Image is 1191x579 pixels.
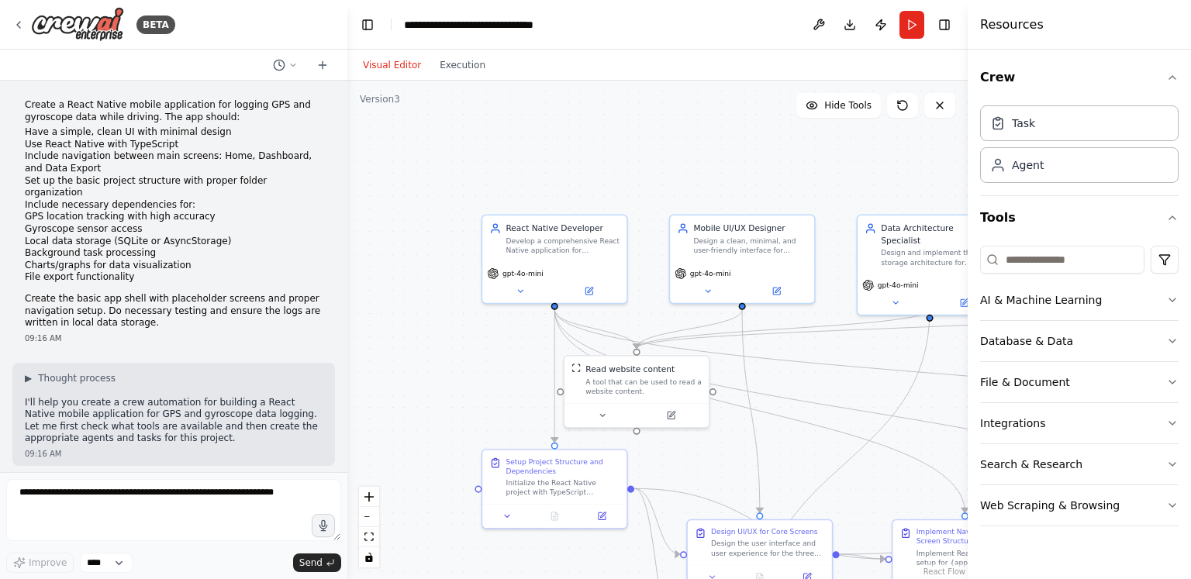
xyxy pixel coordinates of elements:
[25,260,323,272] li: Charts/graphs for data visualization
[980,99,1179,195] div: Crew
[359,527,379,547] button: fit view
[482,215,628,305] div: React Native DeveloperDevelop a comprehensive React Native application for {app_name} with TypeSc...
[530,509,579,523] button: No output available
[881,222,995,246] div: Data Architecture Specialist
[980,444,1179,484] button: Search & Research
[980,56,1179,99] button: Crew
[744,284,810,298] button: Open in side panel
[359,487,379,507] button: zoom in
[25,247,323,260] li: Background task processing
[25,372,116,384] button: ▶Thought process
[693,222,807,234] div: Mobile UI/UX Designer
[549,309,561,442] g: Edge from f2eba215-9c11-495a-b9be-c986c4085fd4 to 95713848-10af-4d03-8c9e-8dd33eeb66f1
[25,199,323,284] li: Include necessary dependencies for:
[549,309,971,512] g: Edge from f2eba215-9c11-495a-b9be-c986c4085fd4 to bd4ab264-7392-4034-9b80-f4305e491e8e
[404,17,578,33] nav: breadcrumb
[267,56,304,74] button: Switch to previous chat
[796,93,881,118] button: Hide Tools
[25,139,323,151] li: Use React Native with TypeScript
[571,364,581,373] img: ScrapeWebsiteTool
[1012,115,1035,131] div: Task
[923,567,965,576] a: React Flow attribution
[29,557,67,569] span: Improve
[737,309,766,512] g: Edge from 236b015a-d4e8-457d-9179-5d9031665fad to 334518c0-bece-437c-98d2-b65b48fb53c4
[857,215,1003,316] div: Data Architecture SpecialistDesign and implement the data storage architecture for {app_name}, in...
[25,99,323,123] p: Create a React Native mobile application for logging GPS and gyroscope data while driving. The ap...
[502,269,544,278] span: gpt-4o-mini
[293,553,341,572] button: Send
[980,485,1179,526] button: Web Scraping & Browsing
[25,333,323,344] div: 09:16 AM
[25,223,323,236] li: Gyroscope sensor access
[482,449,628,529] div: Setup Project Structure and DependenciesInitialize the React Native project with TypeScript confi...
[25,126,323,139] li: Have a simple, clean UI with minimal design
[430,56,495,74] button: Execution
[359,507,379,527] button: zoom out
[136,16,175,34] div: BETA
[506,236,620,255] div: Develop a comprehensive React Native application for {app_name} with TypeScript, implementing GPS...
[585,377,702,396] div: A tool that can be used to read a website content.
[299,557,323,569] span: Send
[711,539,825,557] div: Design the user interface and user experience for the three core screens of {app_name}: Home scre...
[31,7,124,42] img: Logo
[630,309,747,348] g: Edge from 236b015a-d4e8-457d-9179-5d9031665fad to cbc1c440-fb75-4d3d-a887-e6d9b1a0f738
[878,281,919,290] span: gpt-4o-mini
[357,14,378,36] button: Hide left sidebar
[25,271,323,284] li: File export functionality
[360,93,400,105] div: Version 3
[25,211,323,223] li: GPS location tracking with high accuracy
[931,296,997,310] button: Open in side panel
[506,222,620,234] div: React Native Developer
[25,236,323,248] li: Local data storage (SQLite or AsyncStorage)
[25,448,323,460] div: 09:16 AM
[634,483,679,560] g: Edge from 95713848-10af-4d03-8c9e-8dd33eeb66f1 to 334518c0-bece-437c-98d2-b65b48fb53c4
[6,553,74,573] button: Improve
[359,547,379,567] button: toggle interactivity
[506,457,620,476] div: Setup Project Structure and Dependencies
[25,372,32,384] span: ▶
[690,269,731,278] span: gpt-4o-mini
[980,240,1179,539] div: Tools
[506,478,620,497] div: Initialize the React Native project with TypeScript configuration and install all necessary depen...
[354,56,430,74] button: Visual Editor
[980,280,1179,320] button: AI & Machine Learning
[917,527,1030,546] div: Implement Navigation and Screen Structure
[25,175,323,199] li: Set up the basic project structure with proper folder organization
[934,14,955,36] button: Hide right sidebar
[638,408,704,422] button: Open in side panel
[693,236,807,255] div: Design a clean, minimal, and user-friendly interface for {app_name} focusing on usability while d...
[312,514,335,537] button: Click to speak your automation idea
[980,321,1179,361] button: Database & Data
[1012,157,1044,173] div: Agent
[980,196,1179,240] button: Tools
[38,372,116,384] span: Thought process
[824,99,872,112] span: Hide Tools
[881,248,995,267] div: Design and implement the data storage architecture for {app_name}, including SQLite database sche...
[585,364,675,375] div: Read website content
[549,309,1176,512] g: Edge from f2eba215-9c11-495a-b9be-c986c4085fd4 to 567b510a-7524-4572-83c7-3e1d8259f869
[582,509,622,523] button: Open in side panel
[980,403,1179,443] button: Integrations
[630,309,1123,348] g: Edge from df79e4b0-8498-4d65-a7eb-f61eb4e13e6d to cbc1c440-fb75-4d3d-a887-e6d9b1a0f738
[980,16,1044,34] h4: Resources
[980,362,1179,402] button: File & Document
[25,293,323,329] p: Create the basic app shell with placeholder screens and proper navigation setup. Do necessary tes...
[669,215,816,305] div: Mobile UI/UX DesignerDesign a clean, minimal, and user-friendly interface for {app_name} focusing...
[25,397,323,445] p: I'll help you create a crew automation for building a React Native mobile application for GPS and...
[25,150,323,174] li: Include navigation between main screens: Home, Dashboard, and Data Export
[917,548,1030,567] div: Implement React Navigation setup for {app_name} with tab navigation between Home, Dashboard, and ...
[711,527,817,536] div: Design UI/UX for Core Screens
[310,56,335,74] button: Start a new chat
[556,284,622,298] button: Open in side panel
[359,487,379,567] div: React Flow controls
[564,355,710,428] div: ScrapeWebsiteToolRead website contentA tool that can be used to read a website content.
